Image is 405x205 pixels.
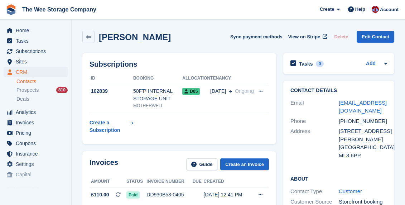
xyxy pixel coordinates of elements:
[220,158,269,170] a: Create an Invoice
[16,128,59,138] span: Pricing
[372,6,379,13] img: Scott Ritchie
[4,138,68,148] a: menu
[193,176,204,187] th: Due
[285,31,329,43] a: View on Stripe
[16,96,29,102] span: Deals
[339,135,387,144] div: [PERSON_NAME]
[339,100,387,114] a: [EMAIL_ADDRESS][DOMAIN_NAME]
[133,87,182,102] div: 50FT² INTERNAL STORAGE UNIT
[90,158,118,170] h2: Invoices
[290,117,339,125] div: Phone
[331,31,351,43] button: Delete
[339,188,362,194] a: Customer
[320,6,334,13] span: Create
[56,87,68,93] div: 810
[4,118,68,128] a: menu
[339,152,387,160] div: ML3 6PP
[380,6,399,13] span: Account
[299,61,313,67] h2: Tasks
[16,25,59,35] span: Home
[90,116,133,137] a: Create a Subscription
[235,88,254,94] span: Ongoing
[133,73,182,84] th: Booking
[182,88,200,95] span: D05
[146,176,192,187] th: Invoice number
[6,4,16,15] img: stora-icon-8386f47178a22dfd0bd8f6a31ec36ba5ce8667c1dd55bd0f319d3a0aa187defe.svg
[290,127,339,159] div: Address
[290,88,387,94] h2: Contact Details
[16,95,68,103] a: Deals
[16,36,59,46] span: Tasks
[288,33,320,40] span: View on Stripe
[4,159,68,169] a: menu
[19,4,99,15] a: The Wee Storage Company
[16,67,59,77] span: CRM
[16,86,68,94] a: Prospects 810
[204,176,251,187] th: Created
[90,176,126,187] th: Amount
[204,191,251,199] div: [DATE] 12:41 PM
[90,119,129,134] div: Create a Subscription
[16,87,39,94] span: Prospects
[4,170,68,180] a: menu
[91,191,109,199] span: £110.00
[210,73,254,84] th: Tenancy
[4,128,68,138] a: menu
[290,99,339,115] div: Email
[146,191,192,199] div: DD930B53-0405
[357,31,394,43] a: Edit Contact
[90,60,269,68] h2: Subscriptions
[316,61,324,67] div: 0
[4,57,68,67] a: menu
[4,107,68,117] a: menu
[230,31,283,43] button: Sync payment methods
[4,36,68,46] a: menu
[4,25,68,35] a: menu
[6,186,71,193] span: Storefront
[339,117,387,125] div: [PHONE_NUMBER]
[339,143,387,152] div: [GEOGRAPHIC_DATA]
[90,87,133,95] div: 102839
[339,127,387,135] div: [STREET_ADDRESS]
[16,46,59,56] span: Subscriptions
[16,118,59,128] span: Invoices
[126,176,146,187] th: Status
[210,87,226,95] span: [DATE]
[366,60,376,68] a: Add
[16,170,59,180] span: Capital
[126,191,140,199] span: Paid
[4,149,68,159] a: menu
[90,73,133,84] th: ID
[290,187,339,196] div: Contact Type
[133,102,182,109] div: MOTHERWELL
[99,32,171,42] h2: [PERSON_NAME]
[4,67,68,77] a: menu
[355,6,365,13] span: Help
[186,158,218,170] a: Guide
[182,73,210,84] th: Allocation
[16,57,59,67] span: Sites
[16,78,68,85] a: Contacts
[16,149,59,159] span: Insurance
[290,175,387,182] h2: About
[16,138,59,148] span: Coupons
[4,46,68,56] a: menu
[16,107,59,117] span: Analytics
[16,159,59,169] span: Settings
